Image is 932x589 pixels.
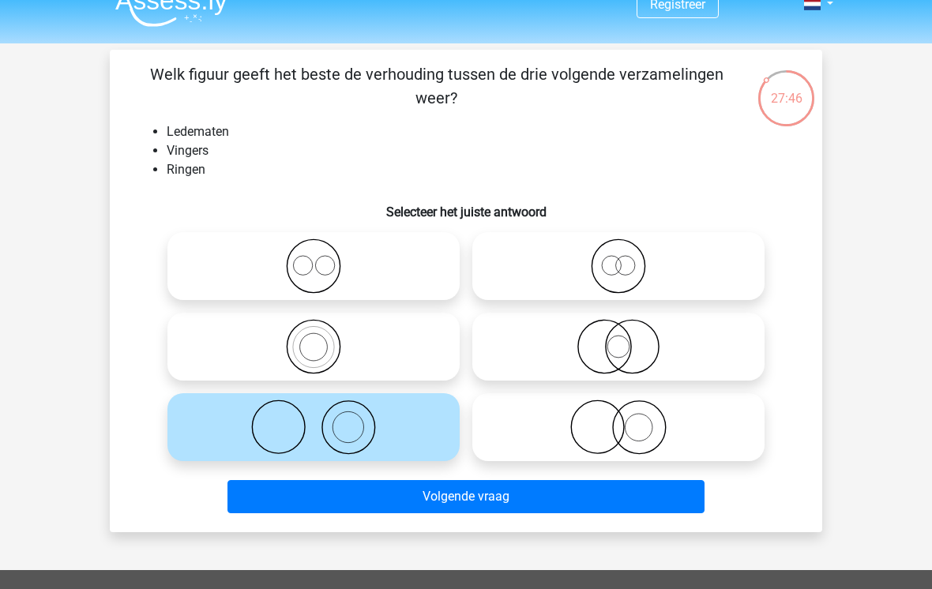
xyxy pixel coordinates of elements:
[227,480,705,513] button: Volgende vraag
[135,62,738,110] p: Welk figuur geeft het beste de verhouding tussen de drie volgende verzamelingen weer?
[167,141,797,160] li: Vingers
[167,122,797,141] li: Ledematen
[167,160,797,179] li: Ringen
[757,69,816,108] div: 27:46
[135,192,797,219] h6: Selecteer het juiste antwoord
